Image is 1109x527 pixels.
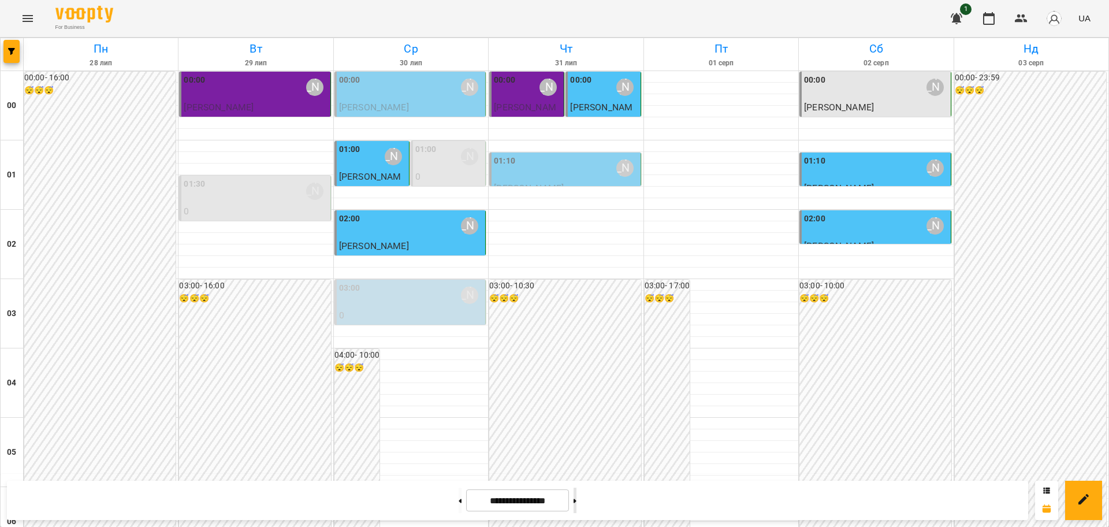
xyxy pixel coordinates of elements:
h6: 02 серп [801,58,951,69]
h6: 04 [7,377,16,389]
h6: 😴😴😴 [955,84,1106,97]
div: Вовк Галина [926,217,944,235]
span: [PERSON_NAME] [339,240,409,251]
span: UA [1078,12,1091,24]
p: індивід МА 45 хв [339,253,483,267]
h6: 04:00 - 10:00 [334,349,379,362]
div: Вовк Галина [926,79,944,96]
span: [PERSON_NAME] [339,102,409,113]
div: Вовк Галина [306,79,323,96]
h6: 😴😴😴 [179,292,330,305]
h6: Пн [25,40,176,58]
p: 0 [415,170,483,184]
label: 00:00 [339,74,360,87]
img: avatar_s.png [1046,10,1062,27]
p: індивід шч 45 хв [804,114,948,128]
div: Вовк Галина [461,79,478,96]
h6: 03:00 - 17:00 [645,280,690,292]
h6: Пт [646,40,797,58]
h6: 30 лип [336,58,486,69]
h6: Вт [180,40,331,58]
h6: 05 [7,446,16,459]
div: Вовк Галина [385,148,402,165]
p: індивід МА 45 хв ([PERSON_NAME]) [339,322,483,350]
h6: 😴😴😴 [489,292,641,305]
h6: 03 [7,307,16,320]
div: Вовк Галина [926,159,944,177]
h6: 😴😴😴 [334,362,379,374]
label: 01:30 [184,178,205,191]
p: 0 [184,205,328,218]
div: Вовк Галина [306,183,323,200]
label: 01:10 [804,155,825,168]
label: 03:00 [339,282,360,295]
div: Вовк Галина [539,79,557,96]
span: [PERSON_NAME] [339,171,401,196]
h6: 😴😴😴 [645,292,690,305]
label: 00:00 [804,74,825,87]
label: 00:00 [494,74,515,87]
label: 01:10 [494,155,515,168]
div: Вовк Галина [616,159,634,177]
h6: Ср [336,40,486,58]
h6: 00:00 - 23:59 [955,72,1106,84]
h6: Чт [490,40,641,58]
span: [PERSON_NAME] [494,102,556,127]
span: [PERSON_NAME] [570,102,632,127]
h6: 29 лип [180,58,331,69]
h6: 03 серп [956,58,1107,69]
div: Вовк Галина [461,148,478,165]
h6: 28 лип [25,58,176,69]
span: [PERSON_NAME] [184,102,254,113]
label: 01:00 [415,143,437,156]
h6: 00 [7,99,16,112]
div: Вовк Галина [461,287,478,304]
label: 02:00 [339,213,360,225]
h6: 03:00 - 16:00 [179,280,330,292]
h6: 01 [7,169,16,181]
h6: 02 [7,238,16,251]
div: Вовк Галина [461,217,478,235]
span: [PERSON_NAME] [494,183,564,194]
h6: 01 серп [646,58,797,69]
h6: 😴😴😴 [799,292,951,305]
label: 01:00 [339,143,360,156]
span: [PERSON_NAME] [804,240,874,251]
label: 02:00 [804,213,825,225]
p: Бронь [184,114,328,128]
span: 1 [960,3,972,15]
h6: 03:00 - 10:30 [489,280,641,292]
span: For Business [55,24,113,31]
p: Індив 45 хв [339,114,483,128]
h6: 00:00 - 16:00 [24,72,176,84]
button: UA [1074,8,1095,29]
h6: 😴😴😴 [24,84,176,97]
p: 0 [339,309,483,322]
span: [PERSON_NAME] [804,183,874,194]
label: 00:00 [570,74,591,87]
h6: Нд [956,40,1107,58]
p: індивід МА 45 хв [415,184,483,211]
label: 00:00 [184,74,205,87]
span: [PERSON_NAME] [804,102,874,113]
div: Вовк Галина [616,79,634,96]
h6: 31 лип [490,58,641,69]
h6: 03:00 - 10:00 [799,280,951,292]
p: індивід шч 45 хв [184,218,328,232]
h6: Сб [801,40,951,58]
img: Voopty Logo [55,6,113,23]
button: Menu [14,5,42,32]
